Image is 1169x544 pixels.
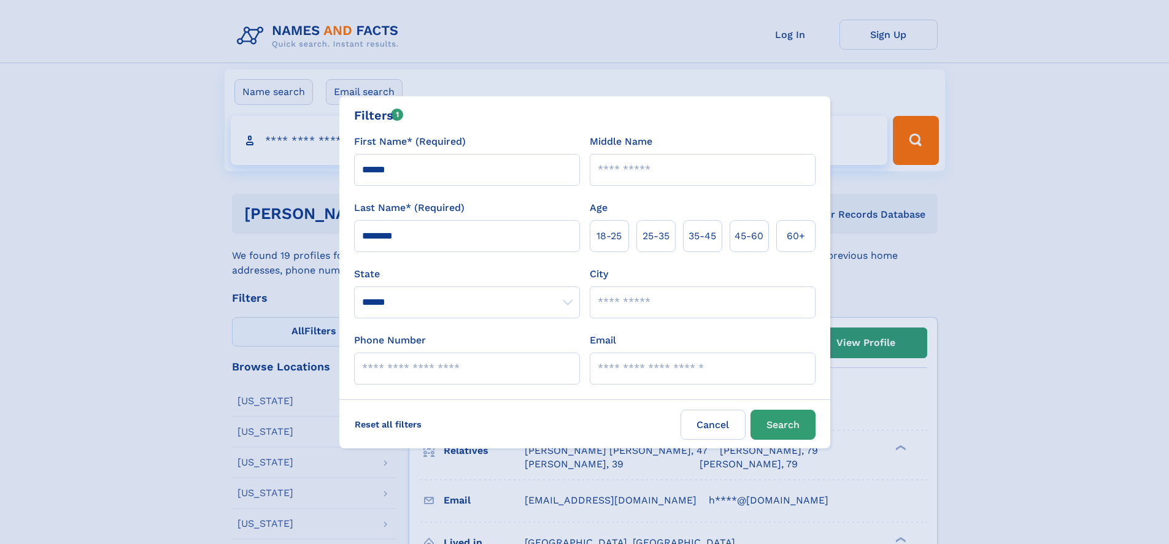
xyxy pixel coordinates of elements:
span: 18‑25 [596,229,622,243]
span: 25‑35 [642,229,669,243]
div: Filters [354,106,404,125]
label: Email [590,333,616,348]
label: Middle Name [590,134,652,149]
span: 35‑45 [689,229,716,243]
label: Last Name* (Required) [354,201,465,215]
label: Age [590,201,608,215]
span: 45‑60 [735,229,763,243]
label: Cancel [681,410,746,440]
label: Phone Number [354,333,426,348]
button: Search [750,410,816,440]
label: City [590,267,608,282]
label: State [354,267,580,282]
span: 60+ [787,229,805,243]
label: Reset all filters [347,410,430,439]
label: First Name* (Required) [354,134,466,149]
